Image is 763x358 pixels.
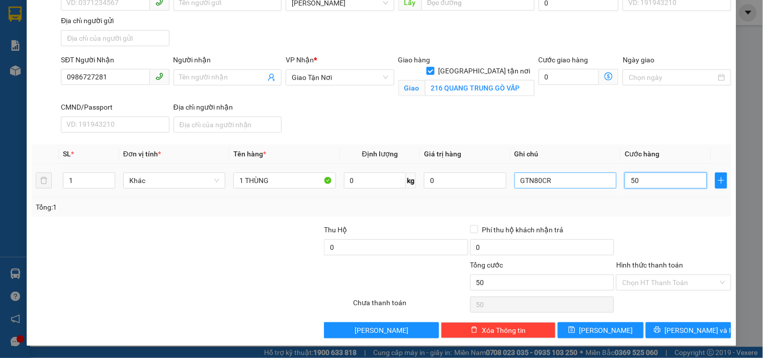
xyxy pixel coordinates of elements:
[435,65,535,76] span: [GEOGRAPHIC_DATA] tận nơi
[355,325,408,336] span: [PERSON_NAME]
[654,326,661,334] span: printer
[715,172,727,189] button: plus
[398,80,425,96] span: Giao
[441,322,556,338] button: deleteXóa Thông tin
[605,72,613,80] span: dollar-circle
[482,325,526,336] span: Xóa Thông tin
[425,80,535,96] input: Giao tận nơi
[233,172,335,189] input: VD: Bàn, Ghế
[129,173,219,188] span: Khác
[470,261,503,269] span: Tổng cước
[155,72,163,80] span: phone
[665,325,735,336] span: [PERSON_NAME] và In
[515,172,617,189] input: Ghi Chú
[174,54,282,65] div: Người nhận
[406,172,416,189] span: kg
[568,326,575,334] span: save
[398,56,431,64] span: Giao hàng
[61,54,169,65] div: SĐT Người Nhận
[539,69,600,85] input: Cước giao hàng
[61,15,169,26] div: Địa chỉ người gửi
[63,150,71,158] span: SL
[558,322,643,338] button: save[PERSON_NAME]
[539,56,588,64] label: Cước giao hàng
[61,102,169,113] div: CMND/Passport
[716,176,727,185] span: plus
[623,56,654,64] label: Ngày giao
[286,56,314,64] span: VP Nhận
[478,224,568,235] span: Phí thu hộ khách nhận trả
[625,150,659,158] span: Cước hàng
[36,172,52,189] button: delete
[233,150,266,158] span: Tên hàng
[352,297,469,315] div: Chưa thanh toán
[61,30,169,46] input: Địa chỉ của người gửi
[324,322,439,338] button: [PERSON_NAME]
[616,261,683,269] label: Hình thức thanh toán
[471,326,478,334] span: delete
[123,150,161,158] span: Đơn vị tính
[424,172,506,189] input: 0
[579,325,633,336] span: [PERSON_NAME]
[362,150,398,158] span: Định lượng
[424,150,461,158] span: Giá trị hàng
[646,322,731,338] button: printer[PERSON_NAME] và In
[511,144,621,164] th: Ghi chú
[292,70,388,85] span: Giao Tận Nơi
[268,73,276,81] span: user-add
[629,72,716,83] input: Ngày giao
[324,226,347,234] span: Thu Hộ
[174,102,282,113] div: Địa chỉ người nhận
[174,117,282,133] input: Địa chỉ của người nhận
[36,202,295,213] div: Tổng: 1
